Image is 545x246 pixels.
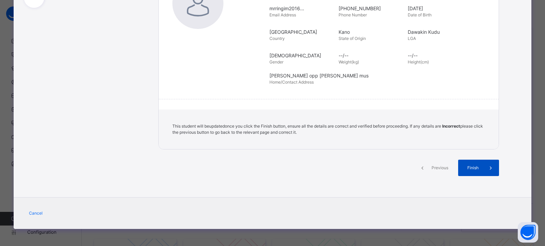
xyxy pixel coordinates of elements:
span: Home/Contact Address [269,79,314,85]
span: [DATE] [408,5,473,12]
span: Phone Number [339,12,367,17]
b: Incorrect [442,124,460,129]
span: Email Address [269,12,296,17]
span: [PERSON_NAME] opp [PERSON_NAME] mus [269,72,488,79]
span: --/-- [408,52,473,59]
span: [PHONE_NUMBER] [339,5,404,12]
span: Cancel [29,210,43,216]
span: Height(cm) [408,59,429,64]
span: Weight(kg) [339,59,359,64]
span: Country [269,36,285,41]
span: [DEMOGRAPHIC_DATA] [269,52,335,59]
span: Date of Birth [408,12,432,17]
span: --/-- [339,52,404,59]
span: Previous [431,165,449,171]
span: Dawakin Kudu [408,28,473,35]
span: Finish [463,165,483,171]
span: This student will be updated once you click the Finish button, ensure all the details are correct... [172,124,483,135]
span: mrringim2016... [269,5,335,12]
span: [GEOGRAPHIC_DATA] [269,28,335,35]
button: Open asap [518,222,538,243]
span: Kano [339,28,404,35]
span: LGA [408,36,416,41]
span: Gender [269,59,283,64]
span: State of Origin [339,36,366,41]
